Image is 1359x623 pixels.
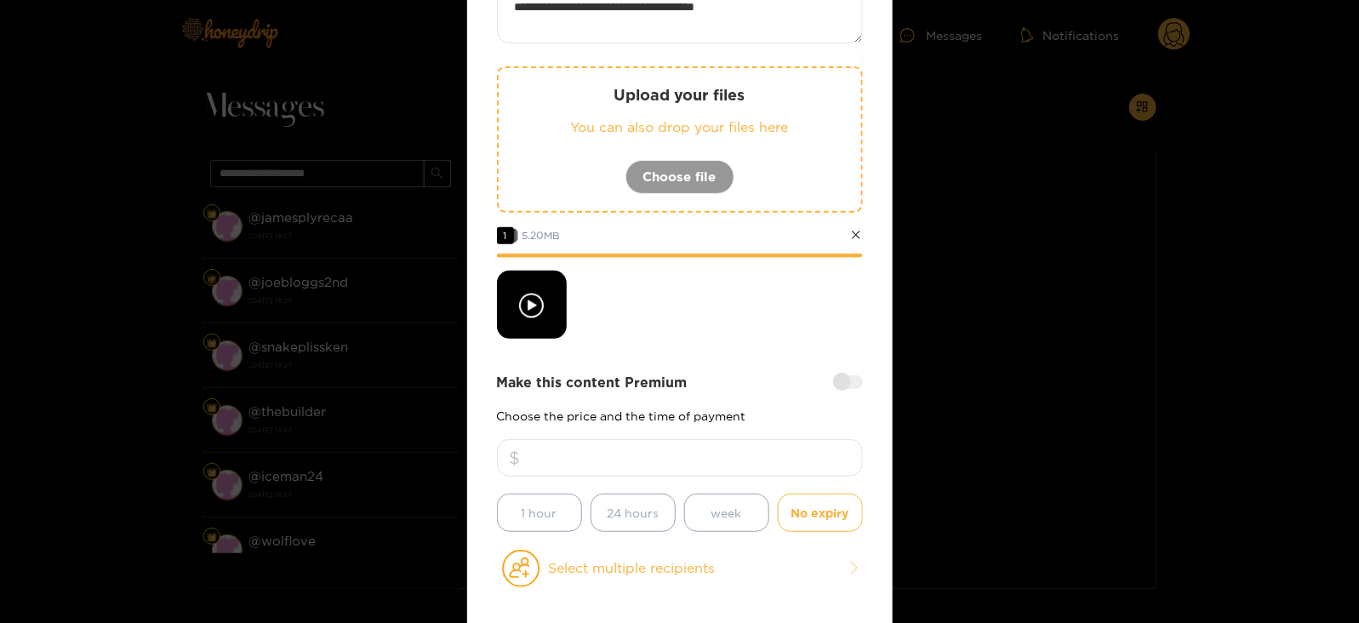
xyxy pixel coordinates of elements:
[497,494,582,532] button: 1 hour
[497,549,863,588] button: Select multiple recipients
[607,503,659,523] span: 24 hours
[522,230,561,241] span: 5.20 MB
[497,409,863,422] p: Choose the price and the time of payment
[533,85,827,105] p: Upload your files
[791,503,849,523] span: No expiry
[625,160,734,194] button: Choose file
[522,503,557,523] span: 1 hour
[711,503,742,523] span: week
[497,373,688,392] strong: Make this content Premium
[778,494,863,532] button: No expiry
[591,494,676,532] button: 24 hours
[497,227,514,244] span: 1
[684,494,769,532] button: week
[533,117,827,137] p: You can also drop your files here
